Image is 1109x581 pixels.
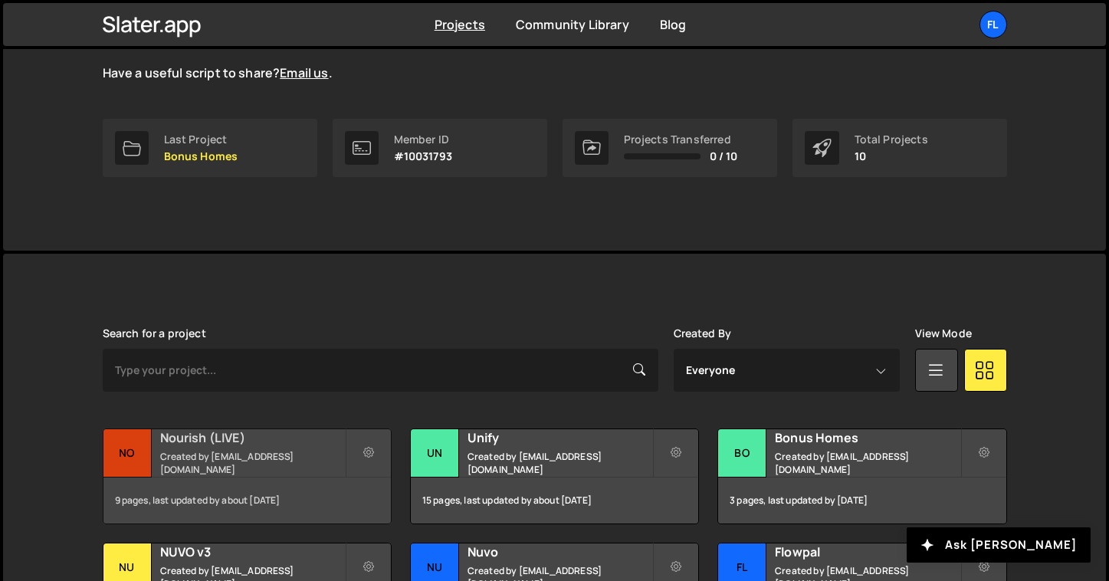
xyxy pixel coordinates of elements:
[410,428,699,524] a: Un Unify Created by [EMAIL_ADDRESS][DOMAIN_NAME] 15 pages, last updated by about [DATE]
[280,64,328,81] a: Email us
[394,150,452,162] p: #10031793
[164,150,238,162] p: Bonus Homes
[468,450,652,476] small: Created by [EMAIL_ADDRESS][DOMAIN_NAME]
[775,543,960,560] h2: Flowpal
[103,349,658,392] input: Type your project...
[718,478,1006,524] div: 3 pages, last updated by [DATE]
[979,11,1007,38] a: Fl
[775,450,960,476] small: Created by [EMAIL_ADDRESS][DOMAIN_NAME]
[411,429,459,478] div: Un
[907,527,1091,563] button: Ask [PERSON_NAME]
[718,429,766,478] div: Bo
[103,327,206,340] label: Search for a project
[103,428,392,524] a: No Nourish (LIVE) Created by [EMAIL_ADDRESS][DOMAIN_NAME] 9 pages, last updated by about [DATE]
[624,133,738,146] div: Projects Transferred
[915,327,972,340] label: View Mode
[160,450,345,476] small: Created by [EMAIL_ADDRESS][DOMAIN_NAME]
[103,478,391,524] div: 9 pages, last updated by about [DATE]
[660,16,687,33] a: Blog
[468,543,652,560] h2: Nuvo
[710,150,738,162] span: 0 / 10
[164,133,238,146] div: Last Project
[516,16,629,33] a: Community Library
[160,543,345,560] h2: NUVO v3
[160,429,345,446] h2: Nourish (LIVE)
[468,429,652,446] h2: Unify
[674,327,732,340] label: Created By
[103,119,317,177] a: Last Project Bonus Homes
[394,133,452,146] div: Member ID
[855,150,928,162] p: 10
[855,133,928,146] div: Total Projects
[435,16,485,33] a: Projects
[103,429,152,478] div: No
[775,429,960,446] h2: Bonus Homes
[717,428,1006,524] a: Bo Bonus Homes Created by [EMAIL_ADDRESS][DOMAIN_NAME] 3 pages, last updated by [DATE]
[411,478,698,524] div: 15 pages, last updated by about [DATE]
